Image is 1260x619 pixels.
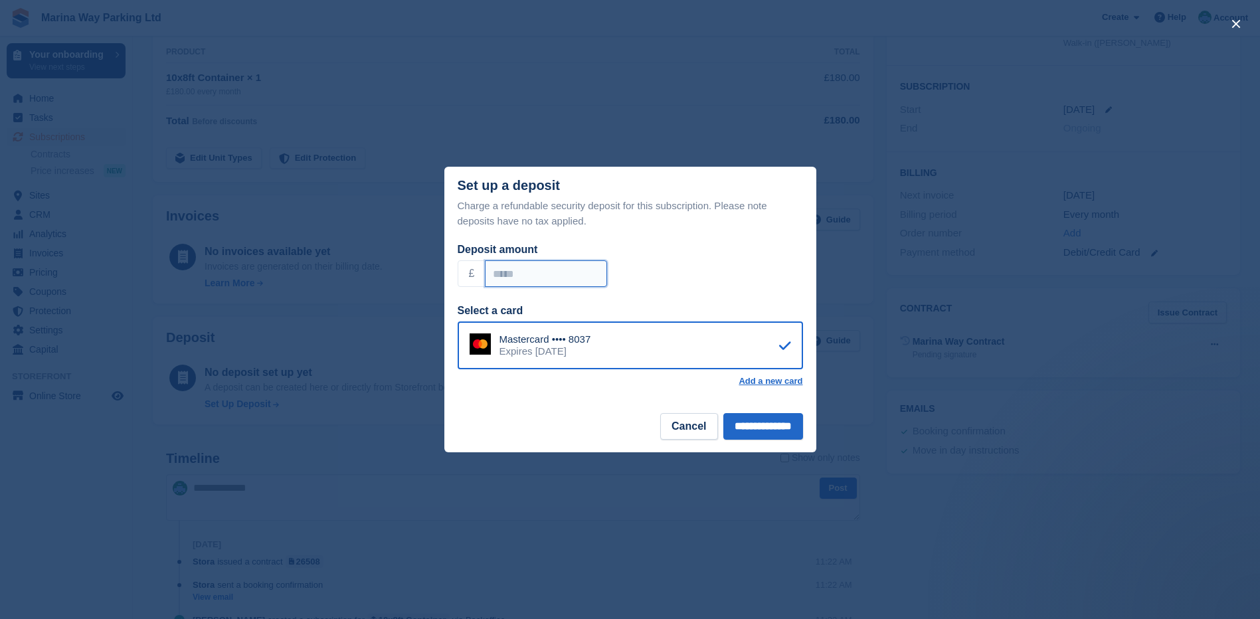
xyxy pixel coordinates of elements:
[458,178,560,193] div: Set up a deposit
[1225,13,1247,35] button: close
[660,413,717,440] button: Cancel
[470,333,491,355] img: Mastercard Logo
[739,376,802,387] a: Add a new card
[499,333,591,345] div: Mastercard •••• 8037
[458,199,803,228] p: Charge a refundable security deposit for this subscription. Please note deposits have no tax appl...
[458,244,538,255] label: Deposit amount
[499,345,591,357] div: Expires [DATE]
[458,303,803,319] div: Select a card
